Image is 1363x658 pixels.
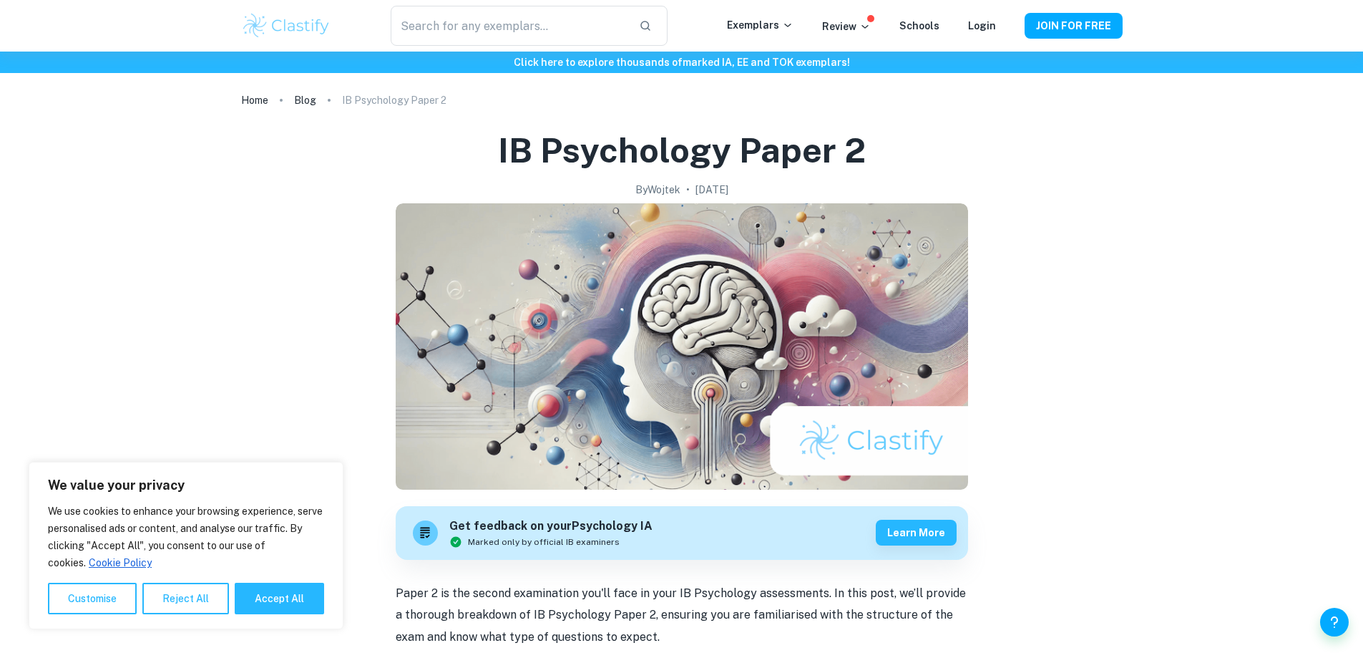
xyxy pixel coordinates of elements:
[498,127,866,173] h1: IB Psychology Paper 2
[396,506,968,560] a: Get feedback on yourPsychology IAMarked only by official IB examinersLearn more
[396,203,968,490] img: IB Psychology Paper 2 cover image
[396,583,968,648] p: Paper 2 is the second examination you'll face in your IB Psychology assessments. In this post, we...
[686,182,690,198] p: •
[48,583,137,614] button: Customise
[449,518,653,536] h6: Get feedback on your Psychology IA
[48,503,324,571] p: We use cookies to enhance your browsing experience, serve personalised ads or content, and analys...
[235,583,324,614] button: Accept All
[88,556,152,569] a: Cookie Policy
[1320,608,1349,637] button: Help and Feedback
[968,20,996,32] a: Login
[142,583,229,614] button: Reject All
[241,90,268,110] a: Home
[391,6,627,46] input: Search for any exemplars...
[3,54,1360,70] h6: Click here to explore thousands of marked IA, EE and TOK exemplars !
[29,462,343,629] div: We value your privacy
[1025,13,1123,39] button: JOIN FOR FREE
[468,536,620,548] span: Marked only by official IB examiners
[294,90,316,110] a: Blog
[695,182,728,198] h2: [DATE]
[876,520,957,546] button: Learn more
[899,20,939,32] a: Schools
[342,92,446,108] p: IB Psychology Paper 2
[822,19,871,34] p: Review
[241,11,332,40] img: Clastify logo
[635,182,680,198] h2: By Wojtek
[727,17,793,33] p: Exemplars
[48,477,324,494] p: We value your privacy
